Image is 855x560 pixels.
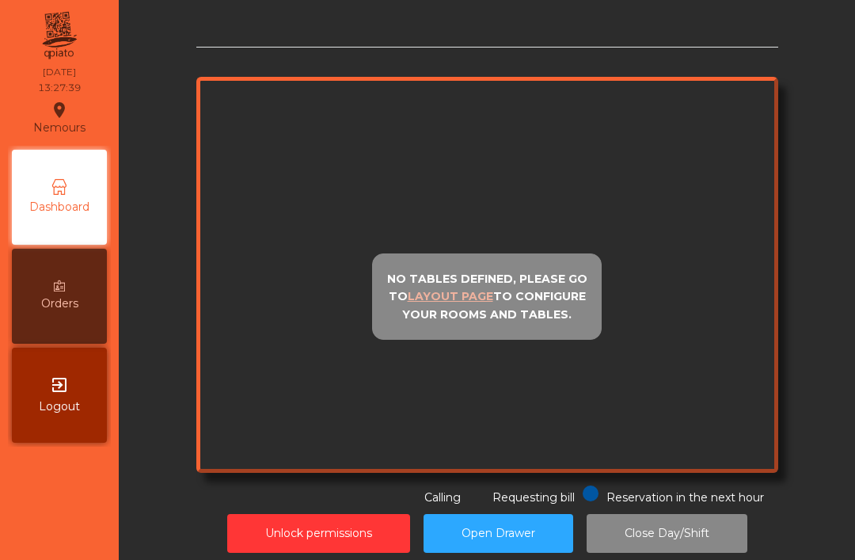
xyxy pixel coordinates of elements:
[33,98,85,138] div: Nemours
[492,490,575,505] span: Requesting bill
[43,65,76,79] div: [DATE]
[424,514,573,553] button: Open Drawer
[40,8,78,63] img: qpiato
[227,514,410,553] button: Unlock permissions
[41,295,78,312] span: Orders
[379,270,595,324] p: No tables defined, please go to to configure your rooms and tables.
[39,398,80,415] span: Logout
[587,514,747,553] button: Close Day/Shift
[50,101,69,120] i: location_on
[408,289,493,303] u: layout page
[424,490,461,505] span: Calling
[38,81,81,95] div: 13:27:39
[606,490,764,505] span: Reservation in the next hour
[29,199,89,215] span: Dashboard
[50,375,69,394] i: exit_to_app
